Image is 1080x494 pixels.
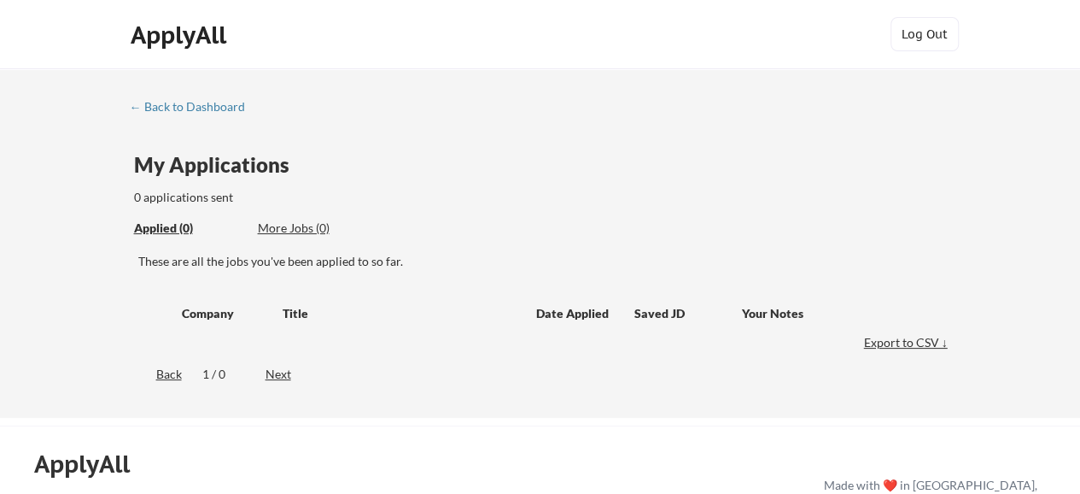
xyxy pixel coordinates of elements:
div: Title [283,305,520,322]
a: ← Back to Dashboard [130,100,258,117]
div: These are job applications we think you'd be a good fit for, but couldn't apply you to automatica... [258,220,383,238]
div: These are all the jobs you've been applied to so far. [134,220,245,238]
div: These are all the jobs you've been applied to so far. [138,253,952,270]
div: Next [266,366,311,383]
div: 1 / 0 [202,366,245,383]
button: Log Out [890,17,959,51]
div: My Applications [134,155,303,175]
div: More Jobs (0) [258,220,383,237]
div: Export to CSV ↓ [864,334,952,351]
div: ← Back to Dashboard [130,101,258,113]
div: ApplyAll [131,21,231,50]
div: ApplyAll [34,450,149,479]
div: Saved JD [634,297,742,328]
div: Company [182,305,267,322]
div: Your Notes [742,305,937,322]
div: Date Applied [536,305,611,322]
div: Back [130,366,182,383]
div: Applied (0) [134,220,245,237]
div: 0 applications sent [134,189,464,206]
